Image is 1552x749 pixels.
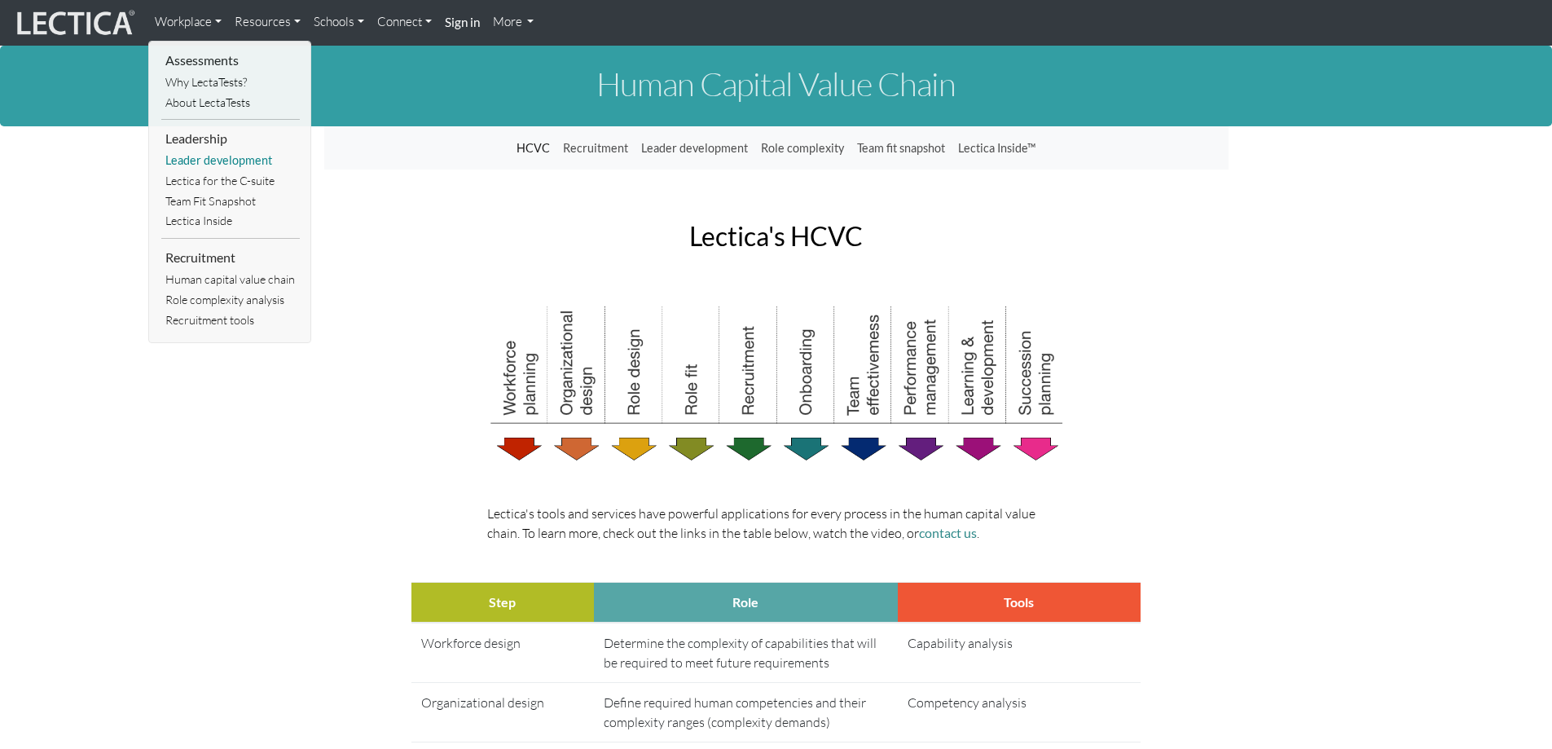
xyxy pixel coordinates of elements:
[919,525,977,540] a: contact us
[148,7,228,38] a: Workplace
[161,211,300,231] a: Lectica Inside
[411,623,594,683] td: Workforce design
[371,7,438,38] a: Connect
[228,7,307,38] a: Resources
[594,682,898,742] td: Define required human competencies and their complexity ranges (complexity demands)
[635,133,754,164] a: Leader development
[161,270,300,290] a: Human capital value chain
[161,73,300,93] a: Why LectaTests?
[438,7,486,39] a: Sign in
[161,171,300,192] a: Lectica for the C-suite
[161,290,300,311] a: Role complexity analysis
[161,48,300,73] li: Assessments
[324,66,1229,102] h1: Human Capital Value Chain
[510,133,556,164] a: HCVC
[556,133,635,164] a: Recruitment
[161,192,300,212] a: Team Fit Snapshot
[161,93,300,113] a: About LectaTests
[898,582,1141,623] th: Tools
[594,623,898,683] td: Determine the complexity of capabilities that will be required to meet future requirements
[13,7,135,38] img: lecticalive
[754,133,851,164] a: Role complexity
[898,682,1141,742] td: Competency analysis
[952,133,1042,164] a: Lectica Inside™
[594,582,898,623] th: Role
[161,245,300,270] li: Recruitment
[487,504,1066,543] p: Lectica's tools and services have powerful applications for every process in the human capital va...
[161,311,300,331] a: Recruitment tools
[411,682,594,742] td: Organizational design
[486,7,541,38] a: More
[445,15,480,29] strong: Sign in
[336,222,1216,250] h2: Lectica's HCVC
[307,7,371,38] a: Schools
[161,126,300,151] li: Leadership
[411,582,594,623] th: Step
[487,303,1066,465] img: Human Capital Value Chain image
[161,151,300,171] a: Leader development
[851,133,952,164] a: Team fit snapshot
[898,623,1141,683] td: Capability analysis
